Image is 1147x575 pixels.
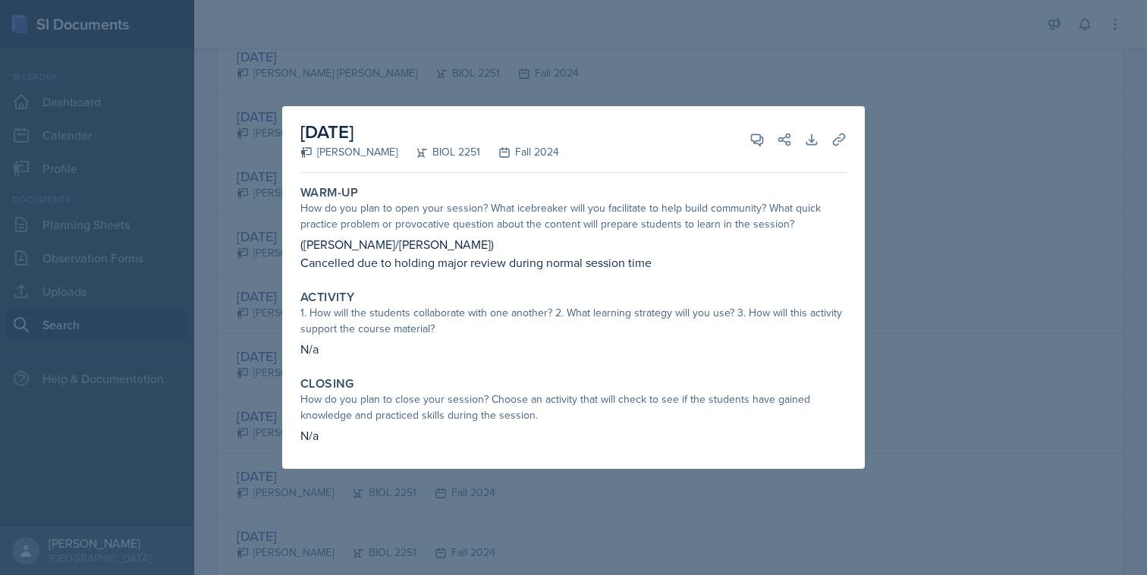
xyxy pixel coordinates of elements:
p: N/a [300,340,847,358]
div: How do you plan to close your session? Choose an activity that will check to see if the students ... [300,391,847,423]
p: N/a [300,426,847,445]
div: 1. How will the students collaborate with one another? 2. What learning strategy will you use? 3.... [300,305,847,337]
div: [PERSON_NAME] [300,144,398,160]
div: How do you plan to open your session? What icebreaker will you facilitate to help build community... [300,200,847,232]
div: Fall 2024 [480,144,559,160]
label: Warm-Up [300,185,359,200]
label: Activity [300,290,354,305]
div: BIOL 2251 [398,144,480,160]
p: Cancelled due to holding major review during normal session time [300,253,847,272]
p: ([PERSON_NAME]/[PERSON_NAME]) [300,235,847,253]
h2: [DATE] [300,118,559,146]
label: Closing [300,376,354,391]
